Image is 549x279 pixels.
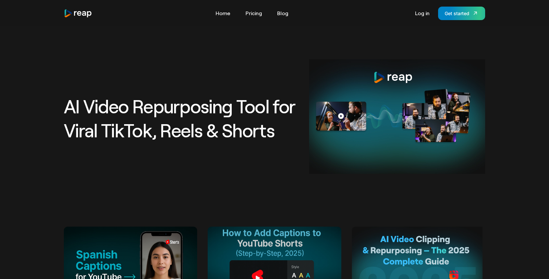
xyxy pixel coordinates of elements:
a: Pricing [242,8,265,18]
div: Get started [445,10,469,17]
h1: AI Video Repurposing Tool for Viral TikTok, Reels & Shorts [64,94,301,142]
a: Blog [274,8,292,18]
img: AI Video Repurposing Tool for Viral TikTok, Reels & Shorts [309,59,485,174]
img: reap logo [64,9,92,18]
a: Log in [412,8,433,18]
a: home [64,9,92,18]
a: Get started [438,7,485,20]
a: Home [212,8,234,18]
